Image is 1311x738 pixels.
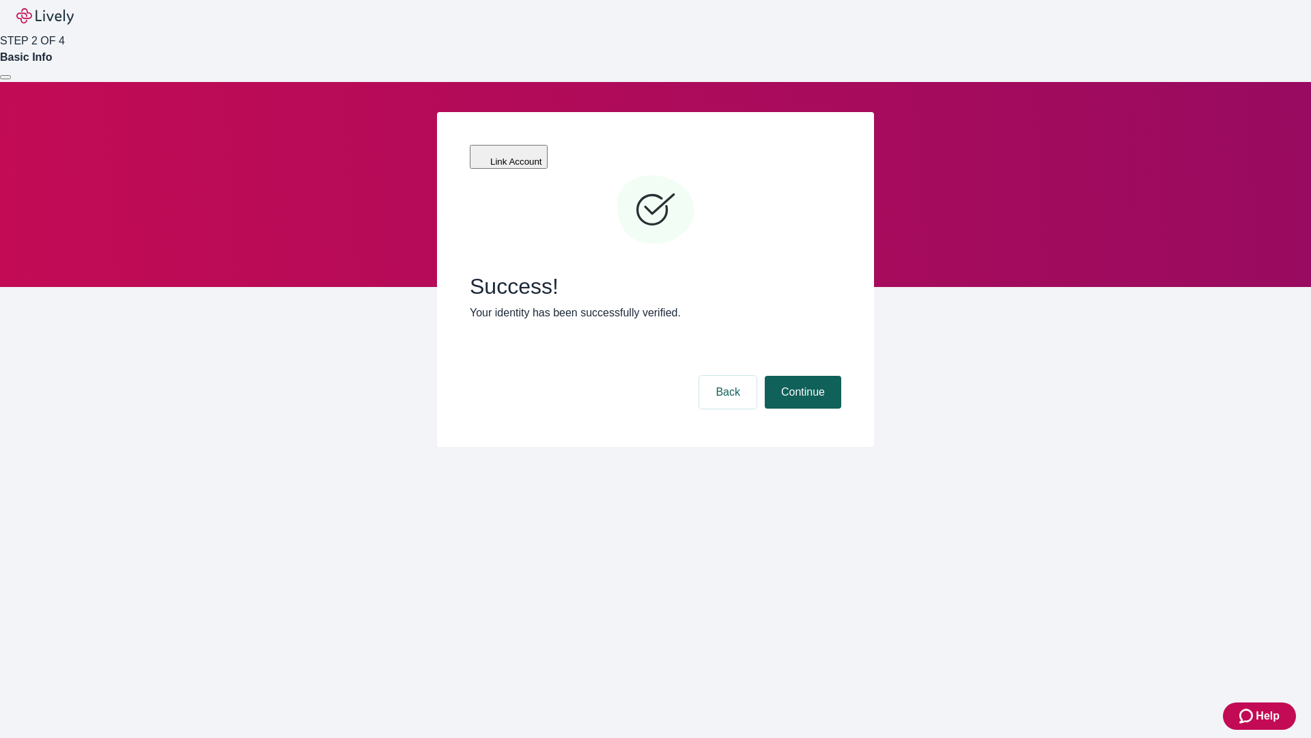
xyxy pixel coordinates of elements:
svg: Zendesk support icon [1239,708,1256,724]
button: Continue [765,376,841,409]
img: Lively [16,8,74,25]
svg: Checkmark icon [615,169,696,251]
span: Help [1256,708,1280,724]
button: Link Account [470,145,548,169]
button: Zendesk support iconHelp [1223,702,1296,730]
button: Back [699,376,757,409]
p: Your identity has been successfully verified. [470,305,841,321]
span: Success! [470,273,841,299]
